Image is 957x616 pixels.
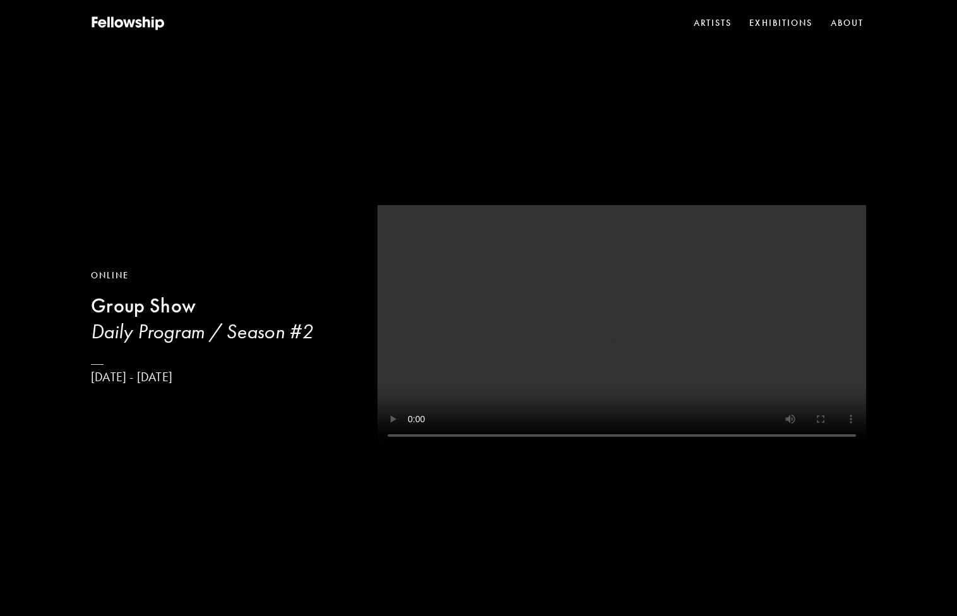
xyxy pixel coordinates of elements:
[828,14,867,33] a: About
[91,269,313,283] div: Online
[91,369,313,385] p: [DATE] - [DATE]
[691,14,735,33] a: Artists
[91,319,313,344] h3: Daily Program / Season #2
[91,293,196,318] b: Group Show
[91,269,313,385] a: OnlineGroup ShowDaily Program / Season #2[DATE] - [DATE]
[747,14,815,33] a: Exhibitions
